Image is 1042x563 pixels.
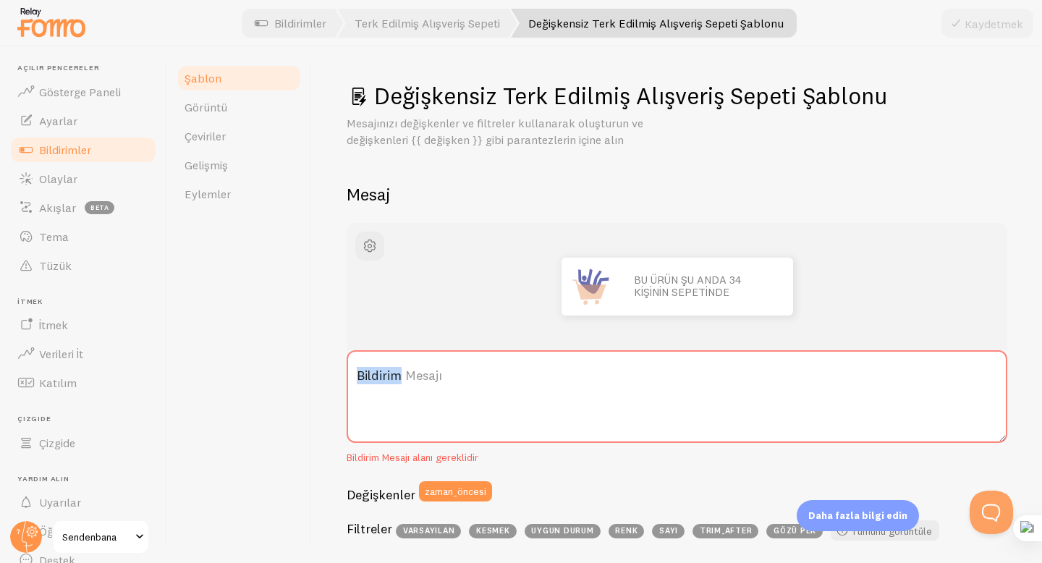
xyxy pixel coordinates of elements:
img: fomo-relay-logo-orange.svg [15,4,88,41]
font: İtmek [17,297,43,306]
font: Çizgide [39,436,75,450]
font: Açılır pencereler [17,63,100,72]
font: Ayarlar [39,114,77,128]
font: Mesaj [347,183,391,205]
a: Sendenbana [52,520,150,554]
font: trim_after [700,525,753,536]
div: Daha fazla bilgi edin [797,500,919,531]
font: Uyarılar [39,495,81,509]
font: sayı [659,525,678,536]
a: Uyarılar [9,488,158,517]
a: Gösterge Paneli [9,77,158,106]
font: kesmek [476,525,510,536]
a: Öğrenmek [9,517,158,546]
font: Verileri İt [39,347,83,361]
font: renk [615,525,638,536]
font: gözü pek [774,525,816,536]
a: Akışlar beta [9,193,158,222]
font: uygun durum [531,525,593,536]
font: Çeviriler [185,129,226,143]
font: Bildirimler [39,143,91,157]
font: Bildirim Mesajı alanı gereklidir [347,451,478,464]
font: Katılım [39,376,77,390]
font: zaman_öncesi [425,485,486,498]
font: beta [90,203,109,211]
a: Çeviriler [176,122,302,151]
a: Çizgide [9,428,158,457]
font: Mesajınızı değişkenler ve filtreler kullanarak oluşturun ve değişkenleri {{ değişken }} gibi para... [347,116,643,147]
a: İtmek [9,310,158,339]
a: Şablon [176,64,302,93]
font: Bildirim Mesajı [357,367,442,384]
a: Bildirimler [9,135,158,164]
font: Gelişmiş [185,158,228,172]
font: Değişkensiz Terk Edilmiş Alışveriş Sepeti Şablonu [374,82,887,110]
font: Tema [39,229,69,244]
font: Gösterge Paneli [39,85,121,99]
a: Katılım [9,368,158,397]
font: Şablon [185,71,221,85]
font: Sendenbana [62,530,117,543]
font: Değişkenler [347,486,415,503]
a: Ayarlar [9,106,158,135]
a: Verileri İt [9,339,158,368]
font: Eylemler [185,187,231,201]
a: Olaylar [9,164,158,193]
font: varsayılan [403,525,455,536]
a: Tema [9,222,158,251]
font: BU ÜRÜN ŞU ANDA 34 KİŞİNİN SEPETİNDE [634,273,742,299]
font: Akışlar [39,200,76,215]
font: Filtreler [347,520,392,537]
font: İtmek [39,318,68,332]
font: Tüzük [39,258,72,273]
font: Yardım Alın [17,474,69,483]
a: Eylemler [176,179,302,208]
a: Görüntü [176,93,302,122]
font: Görüntü [185,100,227,114]
button: zaman_öncesi [419,481,492,501]
font: Daha fazla bilgi edin [808,509,907,521]
font: Olaylar [39,172,77,186]
img: Fomo [562,258,619,316]
a: Tüzük [9,251,158,280]
a: Gelişmiş [176,151,302,179]
iframe: Help Scout Beacon - Açık [970,491,1013,534]
font: Çizgide [17,414,51,423]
